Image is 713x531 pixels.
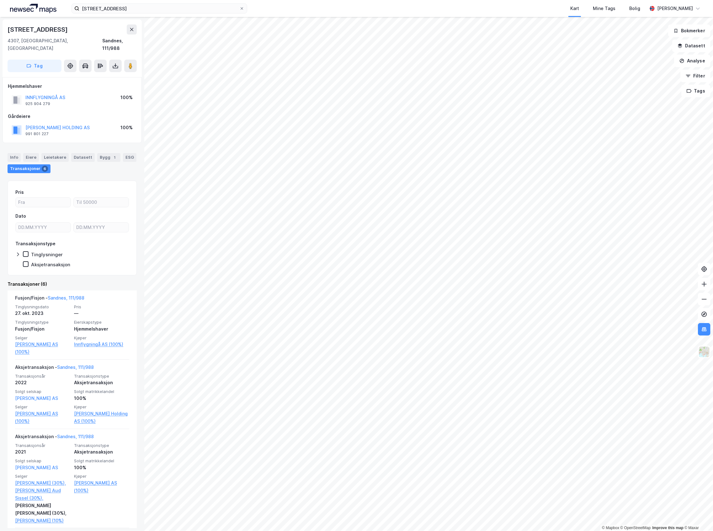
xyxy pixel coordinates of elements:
div: Datasett [71,153,95,162]
div: Bolig [629,5,640,12]
iframe: Chat Widget [682,501,713,531]
input: Søk på adresse, matrikkel, gårdeiere, leietakere eller personer [79,4,239,13]
span: Kjøper [74,404,129,410]
span: Selger [15,474,70,479]
div: Kart [570,5,579,12]
span: Solgt matrikkelandel [74,458,129,464]
a: [PERSON_NAME] Aud Sissel (30%), [15,487,70,502]
span: Solgt selskap [15,458,70,464]
div: Aksjetransaksjon - [15,433,94,443]
div: 100% [120,124,133,131]
input: DD.MM.YYYY [74,223,129,232]
div: 27. okt. 2023 [15,310,70,317]
div: Eiere [23,153,39,162]
div: 100% [74,464,129,471]
a: Mapbox [602,526,619,530]
button: Bokmerker [668,24,710,37]
div: Hjemmelshaver [74,325,129,333]
input: Til 50000 [74,198,129,207]
div: 4307, [GEOGRAPHIC_DATA], [GEOGRAPHIC_DATA] [8,37,102,52]
div: Bygg [97,153,120,162]
a: [PERSON_NAME] AS (100%) [15,410,70,425]
div: [PERSON_NAME] [657,5,693,12]
span: Selger [15,335,70,341]
div: 100% [120,94,133,101]
div: Dato [15,212,26,220]
a: OpenStreetMap [620,526,651,530]
button: Analyse [674,55,710,67]
div: Fusjon/Fisjon - [15,294,84,304]
a: Sandnes, 111/988 [57,434,94,439]
a: [PERSON_NAME] AS [15,465,58,470]
div: Aksjetransaksjon [74,448,129,456]
div: Transaksjonstype [15,240,56,247]
a: [PERSON_NAME] Holding AS (100%) [74,410,129,425]
div: Mine Tags [593,5,615,12]
div: Sandnes, 111/988 [102,37,137,52]
div: Transaksjoner [8,164,51,173]
div: — [74,310,129,317]
span: Transaksjonsår [15,374,70,379]
span: Kjøper [74,335,129,341]
span: Selger [15,404,70,410]
div: Pris [15,189,24,196]
span: Tinglysningsdato [15,304,70,310]
a: [PERSON_NAME] (10%) [15,517,70,524]
span: Transaksjonstype [74,443,129,448]
input: Fra [16,198,71,207]
div: Leietakere [41,153,69,162]
a: Sandnes, 111/988 [57,364,94,370]
div: Aksjetransaksjon - [15,364,94,374]
button: Filter [680,70,710,82]
div: 100% [74,395,129,402]
img: Z [698,346,710,358]
div: Tinglysninger [31,252,63,258]
span: Transaksjonstype [74,374,129,379]
div: Aksjetransaksjon [74,379,129,386]
span: Solgt selskap [15,389,70,394]
span: Kjøper [74,474,129,479]
div: 6 [42,166,48,172]
a: [PERSON_NAME] (30%), [15,479,70,487]
div: Aksjetransaksjon [31,262,70,268]
div: Fusjon/Fisjon [15,325,70,333]
div: Info [8,153,21,162]
span: Tinglysningstype [15,320,70,325]
div: 2022 [15,379,70,386]
a: [PERSON_NAME] AS [15,396,58,401]
a: Improve this map [652,526,684,530]
img: logo.a4113a55bc3d86da70a041830d287a7e.svg [10,4,56,13]
span: Pris [74,304,129,310]
div: Kontrollprogram for chat [682,501,713,531]
div: [PERSON_NAME] [PERSON_NAME] (30%), [15,502,70,517]
a: Innflygningå AS (100%) [74,341,129,348]
div: 991 801 227 [25,131,49,136]
button: Datasett [672,40,710,52]
span: Solgt matrikkelandel [74,389,129,394]
div: Hjemmelshaver [8,82,136,90]
a: Sandnes, 111/988 [48,295,84,300]
span: Eierskapstype [74,320,129,325]
div: Gårdeiere [8,113,136,120]
button: Tag [8,60,61,72]
span: Transaksjonsår [15,443,70,448]
a: [PERSON_NAME] AS (100%) [74,479,129,494]
div: Transaksjoner (6) [8,280,137,288]
button: Tags [681,85,710,97]
a: [PERSON_NAME] AS (100%) [15,341,70,356]
input: DD.MM.YYYY [16,223,71,232]
div: 2021 [15,448,70,456]
div: 925 904 279 [25,101,50,106]
div: ESG [123,153,136,162]
div: 1 [112,154,118,161]
div: [STREET_ADDRESS] [8,24,69,35]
